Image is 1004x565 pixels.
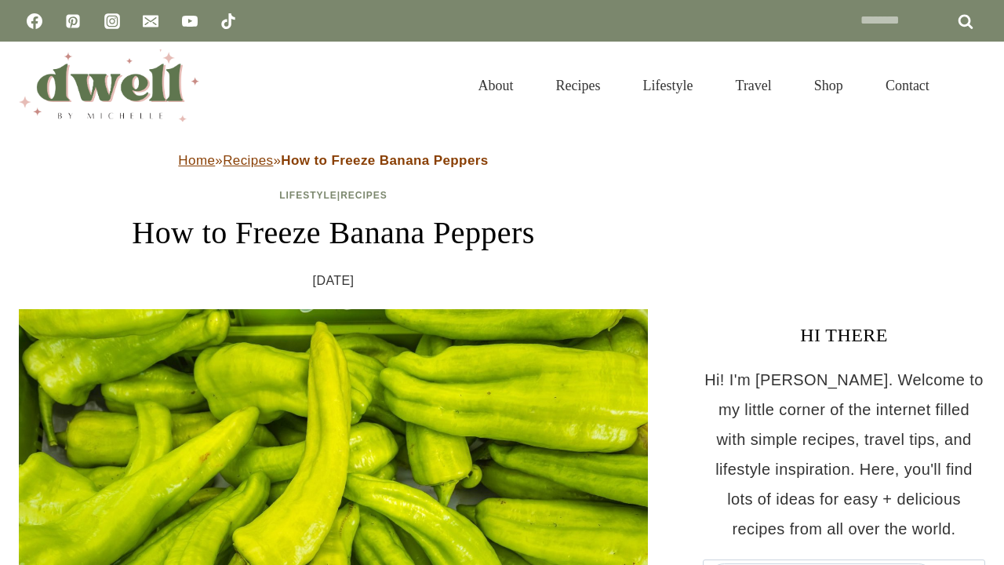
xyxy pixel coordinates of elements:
[959,72,985,99] button: View Search Form
[213,5,244,37] a: TikTok
[703,321,985,349] h3: HI THERE
[279,190,337,201] a: Lifestyle
[19,5,50,37] a: Facebook
[703,365,985,544] p: Hi! I'm [PERSON_NAME]. Welcome to my little corner of the internet filled with simple recipes, tr...
[457,58,951,113] nav: Primary Navigation
[279,190,387,201] span: |
[715,58,793,113] a: Travel
[622,58,715,113] a: Lifestyle
[96,5,128,37] a: Instagram
[281,153,488,168] strong: How to Freeze Banana Peppers
[535,58,622,113] a: Recipes
[793,58,864,113] a: Shop
[57,5,89,37] a: Pinterest
[864,58,951,113] a: Contact
[340,190,387,201] a: Recipes
[19,49,199,122] img: DWELL by michelle
[313,269,355,293] time: [DATE]
[178,153,215,168] a: Home
[223,153,273,168] a: Recipes
[457,58,535,113] a: About
[19,210,648,257] h1: How to Freeze Banana Peppers
[174,5,206,37] a: YouTube
[135,5,166,37] a: Email
[178,153,488,168] span: » »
